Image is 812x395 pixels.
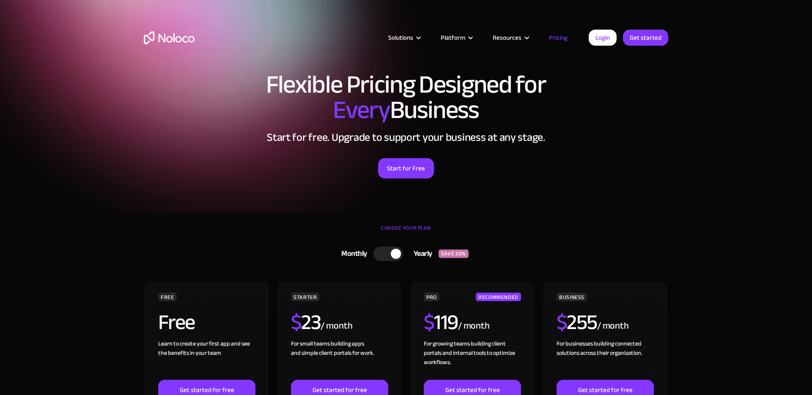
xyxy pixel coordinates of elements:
div: Platform [430,32,482,43]
div: CHOOSE YOUR PLAN [144,222,668,243]
span: $ [557,302,567,342]
div: Learn to create your first app and see the benefits in your team ‍ [158,339,255,380]
div: STARTER [291,293,319,301]
div: Monthly [331,247,373,260]
span: Every [333,86,390,134]
div: PRO [424,293,439,301]
span: $ [291,302,302,342]
div: For growing teams building client portals and internal tools to optimize workflows. [424,339,521,380]
h2: Free [158,312,195,333]
div: Solutions [388,32,413,43]
div: BUSINESS [557,293,587,301]
div: / month [597,319,629,333]
div: Resources [482,32,538,43]
div: For businesses building connected solutions across their organization. ‍ [557,339,654,380]
div: / month [458,319,490,333]
a: Get started [623,30,668,46]
a: Start for Free [378,158,434,178]
div: Resources [493,32,521,43]
div: FREE [158,293,177,301]
div: For small teams building apps and simple client portals for work. ‍ [291,339,388,380]
div: Solutions [378,32,430,43]
div: RECOMMENDED [476,293,521,301]
div: SAVE 20% [439,250,469,258]
h2: 119 [424,312,458,333]
a: Login [589,30,617,46]
h2: Start for free. Upgrade to support your business at any stage. [144,131,668,144]
span: $ [424,302,434,342]
h1: Flexible Pricing Designed for Business [144,72,668,123]
a: Pricing [538,32,578,43]
h2: 23 [291,312,321,333]
a: home [144,31,195,44]
div: Yearly [403,247,439,260]
div: Platform [441,32,465,43]
div: / month [321,319,352,333]
h2: 255 [557,312,597,333]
